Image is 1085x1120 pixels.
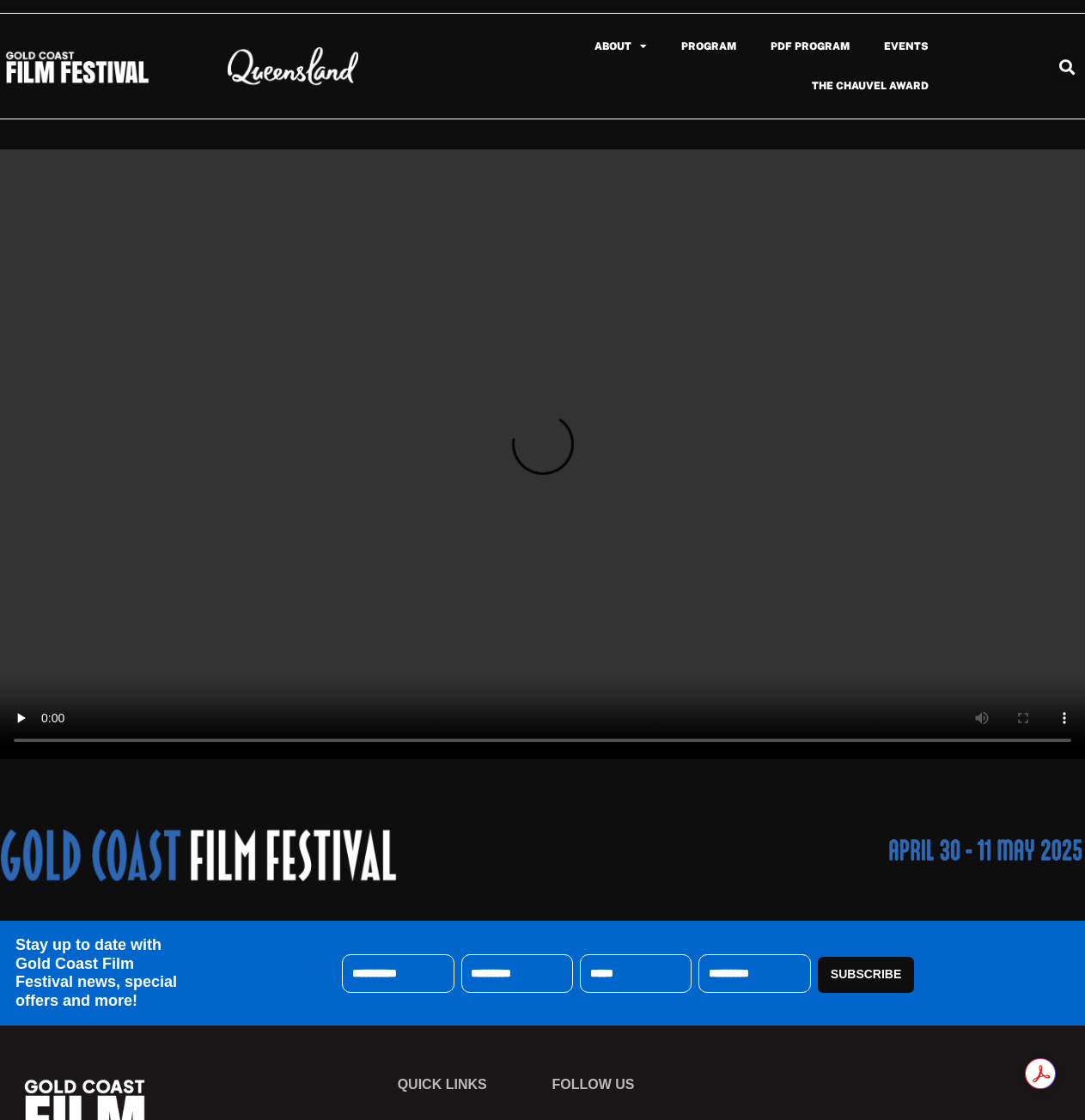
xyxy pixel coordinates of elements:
form: Subscription Form [342,954,930,1002]
a: Program [664,27,753,66]
p: FOLLOW US [552,1078,689,1092]
a: PDF Program [753,27,867,66]
span: Subscribe [831,968,901,980]
a: About [577,27,664,66]
h4: Stay up to date with Gold Coast Film Festival news, special offers and more! [15,936,195,1010]
button: Subscribe [818,957,914,993]
p: Quick links [398,1078,535,1092]
div: Search [1052,53,1081,82]
a: The Chauvel Award [795,66,946,106]
a: Events [867,27,946,66]
nav: Menu [481,27,946,106]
